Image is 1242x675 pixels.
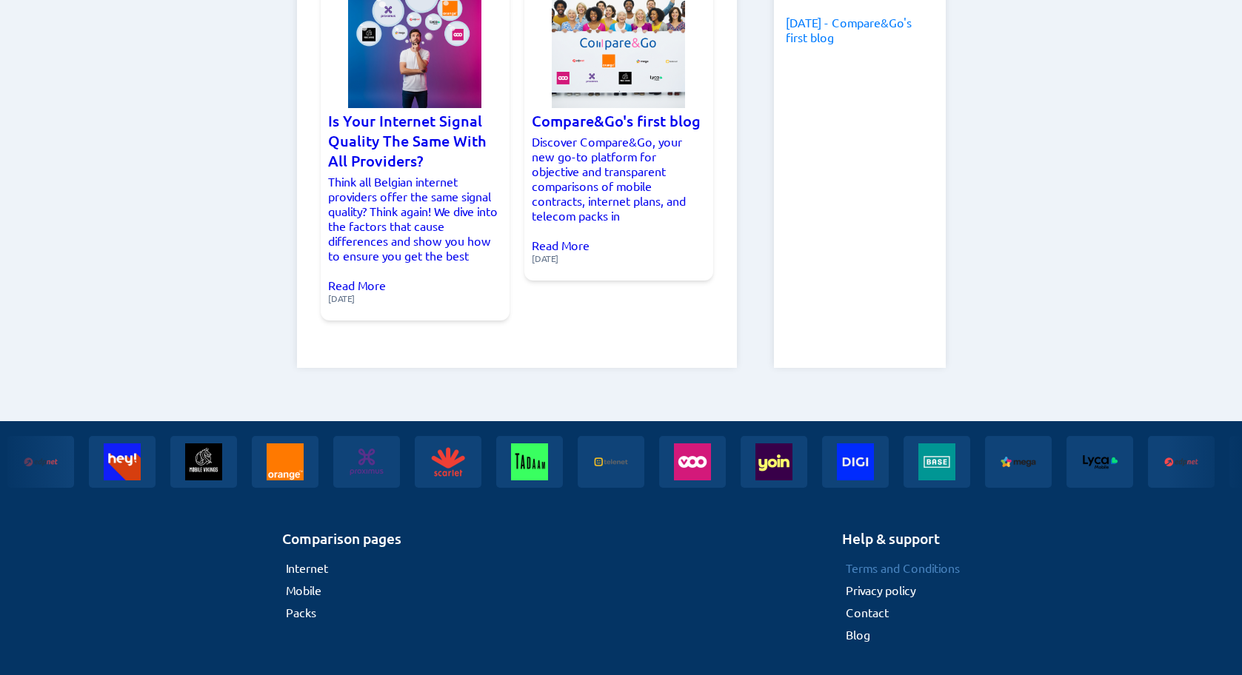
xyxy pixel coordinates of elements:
[496,436,563,488] img: Tadaam banner logo
[7,436,74,488] img: Edpnet banner logo
[328,174,502,263] p: Think all Belgian internet providers offer the same signal quality? Think again! We dive into the...
[532,111,706,131] h3: Compare&Go's first blog
[532,134,706,223] p: Discover Compare&Go, your new go-to platform for objective and transparent comparisons of mobile ...
[741,436,807,488] img: Yoin banner logo
[328,292,502,304] span: [DATE]
[786,15,912,44] a: [DATE] - Compare&Go's first blog
[89,436,156,488] img: Heytelecom banner logo
[578,436,644,488] img: Telenet banner logo
[846,605,889,619] a: Contact
[842,529,960,548] h2: Help & support
[328,111,502,171] h3: Is Your Internet Signal Quality The Same With All Providers?
[846,627,870,642] a: Blog
[1066,436,1133,488] img: Lycamobile banner logo
[333,436,400,488] img: Proximus banner logo
[252,436,318,488] img: Orange banner logo
[286,582,321,597] a: Mobile
[532,252,706,264] span: [DATE]
[532,108,706,273] div: Read More
[170,436,237,488] img: Mobile vikings banner logo
[985,436,1052,488] img: Mega banner logo
[846,582,915,597] a: Privacy policy
[328,108,502,313] div: Read More
[1148,436,1215,488] img: Edpnet banner logo
[822,436,889,488] img: Digi banner logo
[286,605,316,619] a: Packs
[904,436,970,488] img: Base banner logo
[659,436,726,488] img: Voo banner logo
[846,560,960,575] a: Terms and Conditions
[282,529,401,548] h2: Comparison pages
[286,560,328,575] a: Internet
[415,436,481,488] img: Scarlet banner logo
